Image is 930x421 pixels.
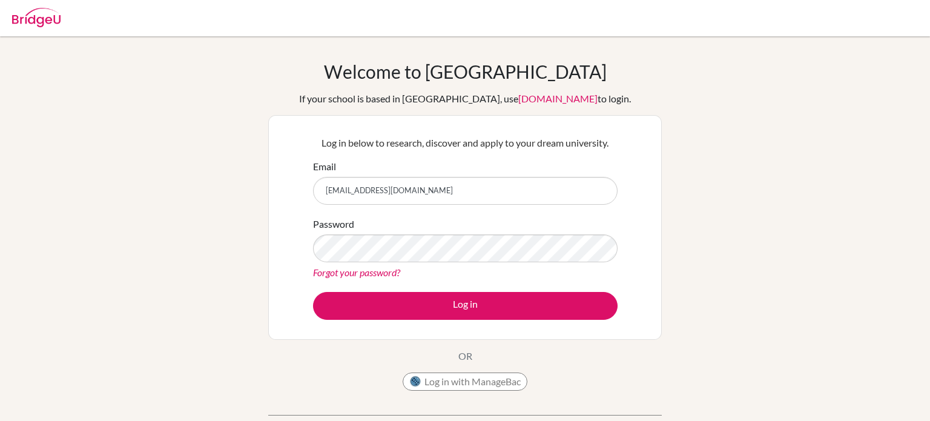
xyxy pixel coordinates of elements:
[313,217,354,231] label: Password
[12,8,61,27] img: Bridge-U
[313,292,618,320] button: Log in
[458,349,472,363] p: OR
[403,373,527,391] button: Log in with ManageBac
[518,93,598,104] a: [DOMAIN_NAME]
[313,159,336,174] label: Email
[324,61,607,82] h1: Welcome to [GEOGRAPHIC_DATA]
[299,91,631,106] div: If your school is based in [GEOGRAPHIC_DATA], use to login.
[313,267,400,278] a: Forgot your password?
[313,136,618,150] p: Log in below to research, discover and apply to your dream university.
